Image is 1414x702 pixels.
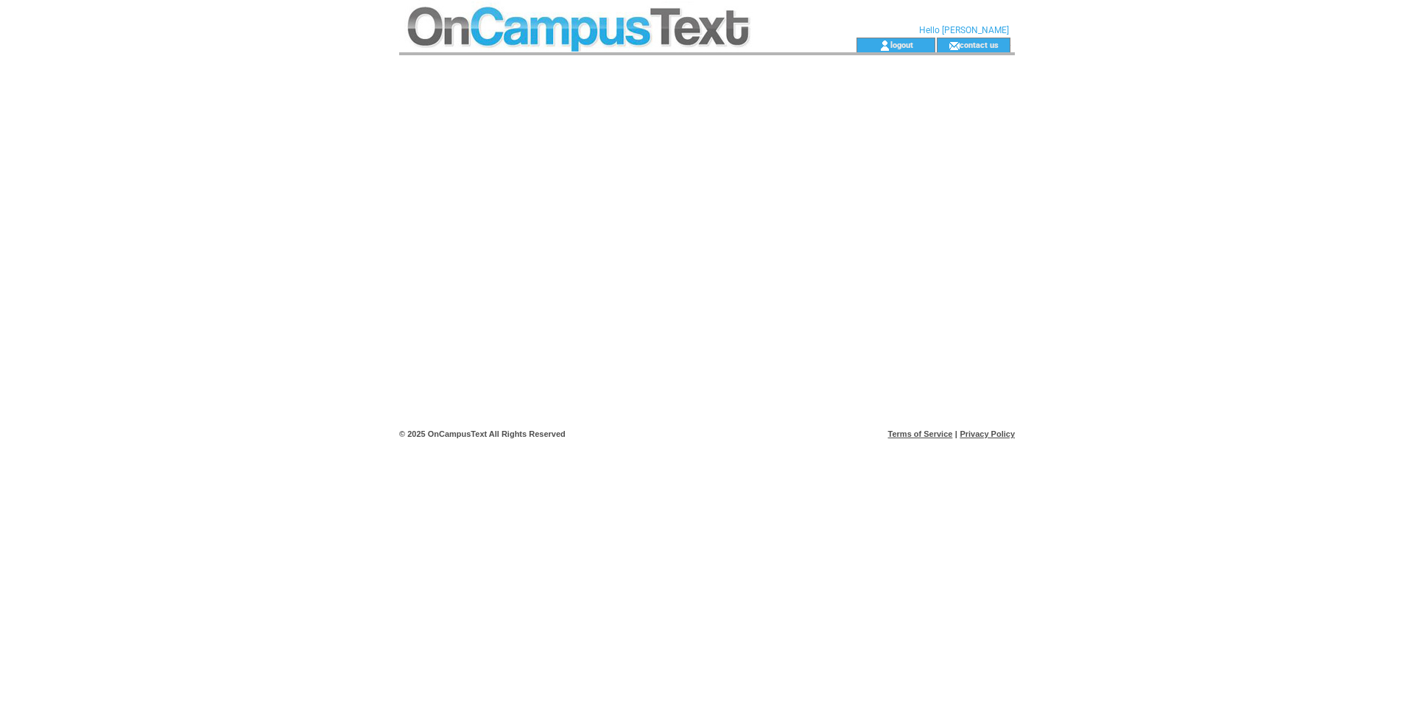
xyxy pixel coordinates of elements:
[960,40,999,49] a: contact us
[879,40,890,52] img: account_icon.gif
[890,40,913,49] a: logout
[919,25,1009,35] span: Hello [PERSON_NAME]
[960,429,1015,438] a: Privacy Policy
[949,40,960,52] img: contact_us_icon.gif
[888,429,953,438] a: Terms of Service
[399,429,566,438] span: © 2025 OnCampusText All Rights Reserved
[955,429,957,438] span: |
